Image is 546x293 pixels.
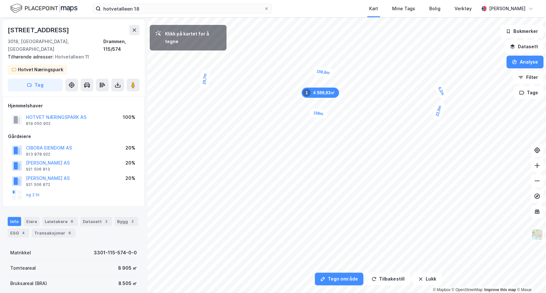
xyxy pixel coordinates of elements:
div: 3018, [GEOGRAPHIC_DATA], [GEOGRAPHIC_DATA] [8,38,103,53]
div: [STREET_ADDRESS] [8,25,70,35]
div: Transaksjoner [32,228,75,237]
div: 4 [20,230,27,236]
div: Matrikkel [10,249,31,257]
span: Tilhørende adresser: [8,54,55,59]
div: 20% [125,144,135,152]
div: 2 [103,218,109,225]
div: 921 506 872 [26,182,50,187]
button: Lukk [413,273,442,285]
div: Drammen, 115/574 [103,38,139,53]
button: Analyse [506,56,543,68]
a: OpenStreetMap [452,288,483,292]
div: Klikk på kartet for å tegne [165,30,221,45]
div: 913 878 922 [26,152,50,157]
div: [PERSON_NAME] [489,5,526,12]
div: Eiere [24,217,40,226]
div: Bolig [429,5,440,12]
div: ESG [8,228,29,237]
a: Mapbox [433,288,450,292]
div: 8 505 ㎡ [118,280,137,287]
div: 921 506 813 [26,167,50,172]
div: Map marker [433,82,449,100]
div: Hotvetalleen 11 [8,53,134,61]
div: Bruksareal (BRA) [10,280,47,287]
div: 2 [129,218,136,225]
div: Kart [369,5,378,12]
div: 20% [125,174,135,182]
div: Gårdeiere [8,133,139,140]
div: Hjemmelshaver [8,102,139,110]
div: Kontrollprogram for chat [514,262,546,293]
div: 3301-115-574-0-0 [94,249,137,257]
button: Tilbakestill [366,273,410,285]
div: 8 905 ㎡ [118,264,137,272]
button: Bokmerker [500,25,543,38]
div: 20% [125,159,135,167]
div: Datasett [80,217,112,226]
button: Datasett [504,40,543,53]
div: 819 050 902 [26,121,51,126]
img: logo.f888ab2527a4732fd821a326f86c7f29.svg [10,3,77,14]
div: 6 [67,230,73,236]
div: 100% [123,113,135,121]
div: Hotvet Næringspark [18,66,63,73]
div: Map marker [199,69,210,89]
div: Bygg [115,217,138,226]
div: Map marker [309,108,328,119]
div: Mine Tags [392,5,415,12]
div: Tomteareal [10,264,36,272]
div: Leietakere [42,217,78,226]
button: Tag [8,79,63,91]
button: Tags [514,86,543,99]
div: Map marker [312,66,334,78]
button: Filter [513,71,543,84]
iframe: Chat Widget [514,262,546,293]
button: Tegn område [315,273,363,285]
div: Verktøy [455,5,472,12]
div: 6 [69,218,75,225]
div: 1 [303,89,311,96]
div: Info [8,217,21,226]
div: Map marker [431,101,445,121]
img: Z [531,228,543,241]
a: Improve this map [484,288,516,292]
input: Søk på adresse, matrikkel, gårdeiere, leietakere eller personer [101,4,264,13]
div: Map marker [302,88,339,98]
